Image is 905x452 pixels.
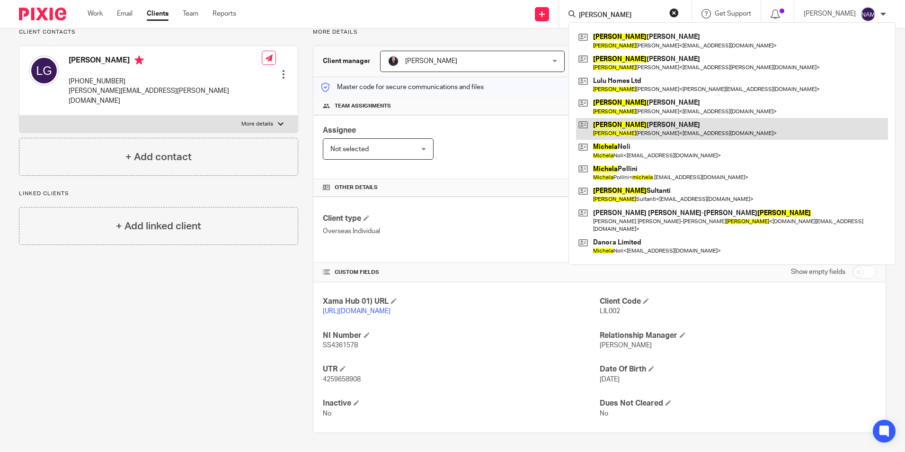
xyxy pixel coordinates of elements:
h4: Dues Not Cleared [600,398,876,408]
span: Not selected [330,146,369,153]
a: Team [183,9,198,18]
h4: CUSTOM FIELDS [323,269,599,276]
a: Clients [147,9,169,18]
a: Reports [213,9,236,18]
img: svg%3E [29,55,59,86]
h3: Client manager [323,56,371,66]
span: 4259658908 [323,376,361,383]
p: [PERSON_NAME][EMAIL_ADDRESS][PERSON_NAME][DOMAIN_NAME] [69,86,262,106]
h4: [PERSON_NAME] [69,55,262,67]
img: MicrosoftTeams-image.jfif [388,55,399,67]
span: No [600,410,608,417]
h4: Client type [323,214,599,224]
img: svg%3E [861,7,876,22]
p: More details [241,120,273,128]
h4: Inactive [323,398,599,408]
p: Client contacts [19,28,298,36]
input: Search [578,11,663,20]
img: Pixie [19,8,66,20]
span: Assignee [323,127,356,134]
span: [DATE] [600,376,620,383]
h4: Client Code [600,297,876,307]
span: [PERSON_NAME] [600,342,652,349]
a: Email [117,9,133,18]
p: [PHONE_NUMBER] [69,77,262,86]
label: Show empty fields [791,267,845,277]
p: Overseas Individual [323,226,599,236]
h4: NI Number [323,331,599,341]
button: Clear [669,8,679,18]
h4: Xama Hub 01) URL [323,297,599,307]
p: Master code for secure communications and files [320,82,484,92]
span: Team assignments [335,102,391,110]
span: Get Support [715,10,751,17]
h4: + Add contact [125,150,192,164]
h4: + Add linked client [116,219,201,234]
span: [PERSON_NAME] [405,58,457,64]
h4: UTR [323,364,599,374]
p: Linked clients [19,190,298,198]
span: SS436157B [323,342,358,349]
p: [PERSON_NAME] [804,9,856,18]
span: Other details [335,184,378,191]
a: [URL][DOMAIN_NAME] [323,308,390,315]
span: No [323,410,331,417]
span: LIL002 [600,308,620,315]
a: Work [88,9,103,18]
h4: Date Of Birth [600,364,876,374]
p: More details [313,28,886,36]
h4: Relationship Manager [600,331,876,341]
i: Primary [134,55,144,65]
